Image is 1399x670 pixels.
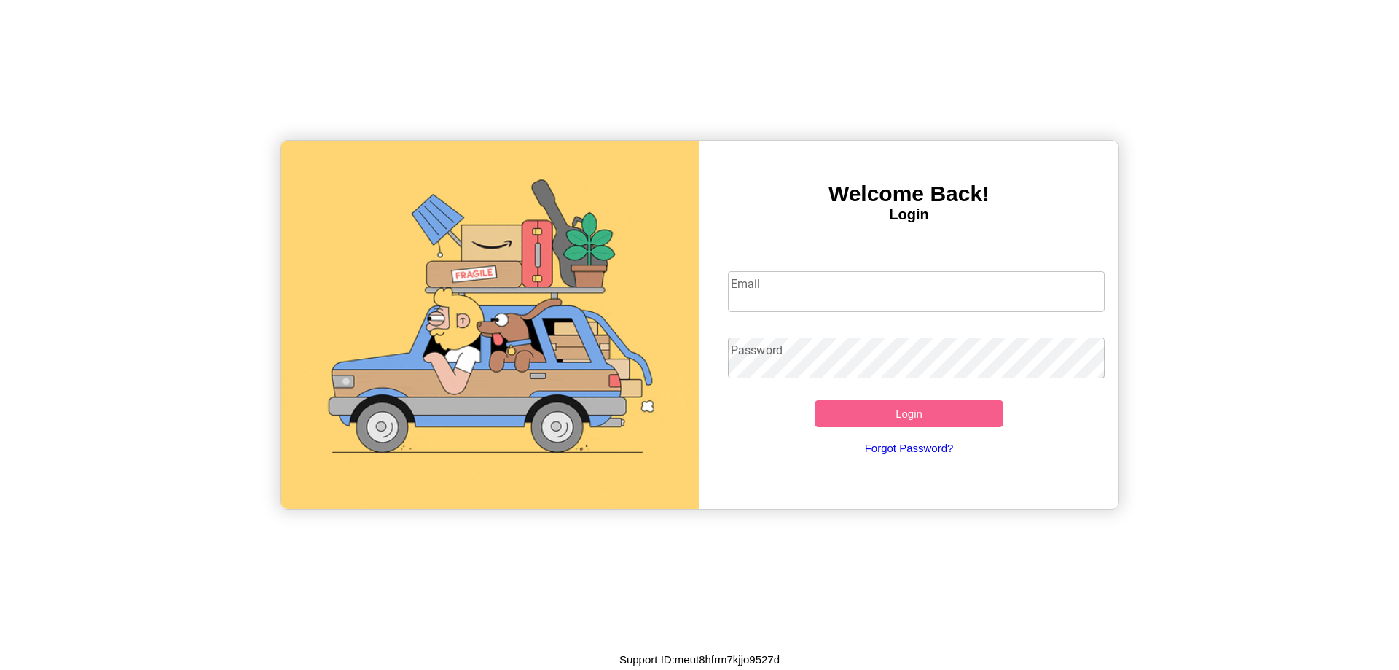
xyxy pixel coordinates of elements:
h4: Login [699,206,1118,223]
button: Login [815,400,1003,427]
a: Forgot Password? [721,427,1098,469]
h3: Welcome Back! [699,182,1118,206]
img: gif [281,141,699,509]
p: Support ID: meut8hfrm7kjjo9527d [619,650,780,669]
